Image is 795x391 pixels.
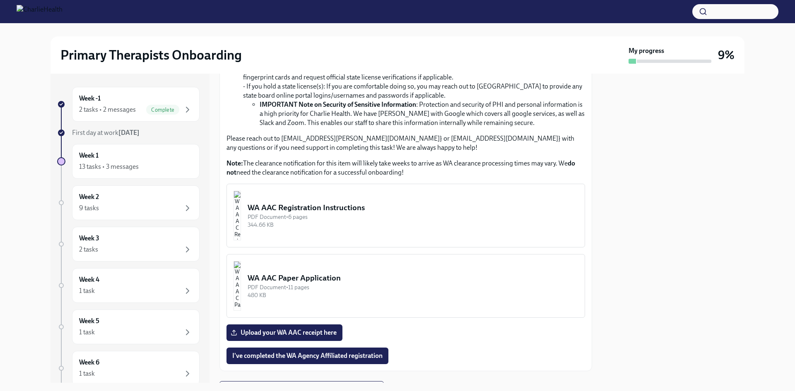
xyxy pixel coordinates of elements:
span: First day at work [72,129,140,137]
div: 13 tasks • 3 messages [79,162,139,171]
a: Week 61 task [57,351,200,386]
li: : Protection and security of PHI and personal information is a high priority for Charlie Health. ... [260,100,585,127]
a: Week 51 task [57,309,200,344]
button: WA AAC Registration InstructionsPDF Document•6 pages344.66 KB [226,184,585,247]
h6: Week 5 [79,317,99,326]
button: WA AAC Paper ApplicationPDF Document•11 pages480 KB [226,254,585,318]
div: 344.66 KB [248,221,578,229]
div: 2 tasks [79,245,98,254]
a: Week 113 tasks • 3 messages [57,144,200,179]
div: 480 KB [248,291,578,299]
strong: Note: [226,159,243,167]
p: Please reach out to [EMAIL_ADDRESS][PERSON_NAME][DOMAIN_NAME]} or [EMAIL_ADDRESS][DOMAIN_NAME]} w... [226,134,585,152]
label: Upload your WA AAC receipt here [226,324,342,341]
h6: Week 6 [79,358,99,367]
strong: [DATE] [118,129,140,137]
a: First day at work[DATE] [57,128,200,137]
div: 1 task [79,286,95,295]
span: I've completed the WA Agency Affiliated registration [232,352,383,360]
div: WA AAC Registration Instructions [248,202,578,213]
img: WA AAC Registration Instructions [234,191,241,240]
div: 2 tasks • 2 messages [79,105,136,114]
h6: Week 1 [79,151,99,160]
li: This will prompt our team to send you the [US_STATE] Employment/Student Verification Form for sig... [243,64,585,127]
button: I've completed the WA Agency Affiliated registration [226,348,388,364]
div: PDF Document • 6 pages [248,213,578,221]
a: Week -12 tasks • 2 messagesComplete [57,87,200,122]
a: Week 32 tasks [57,227,200,261]
h2: Primary Therapists Onboarding [60,47,242,63]
img: WA AAC Paper Application [234,261,241,311]
img: CharlieHealth [17,5,63,18]
div: 1 task [79,369,95,378]
div: 9 tasks [79,204,99,213]
div: 1 task [79,328,95,337]
strong: IMPORTANT Note on Security of Sensitive Information [260,101,416,108]
a: Week 41 task [57,268,200,303]
h6: Week 2 [79,192,99,201]
strong: My progress [629,46,664,55]
a: Week 29 tasks [57,185,200,220]
p: The clearance notification for this item will likely take weeks to arrive as WA clearance process... [226,159,585,177]
h3: 9% [718,48,735,62]
h6: Week 4 [79,275,99,284]
h6: Week 3 [79,234,99,243]
span: Upload your WA AAC receipt here [232,329,337,337]
div: PDF Document • 11 pages [248,283,578,291]
h6: Week -1 [79,94,101,103]
div: WA AAC Paper Application [248,273,578,283]
span: Complete [146,107,179,113]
